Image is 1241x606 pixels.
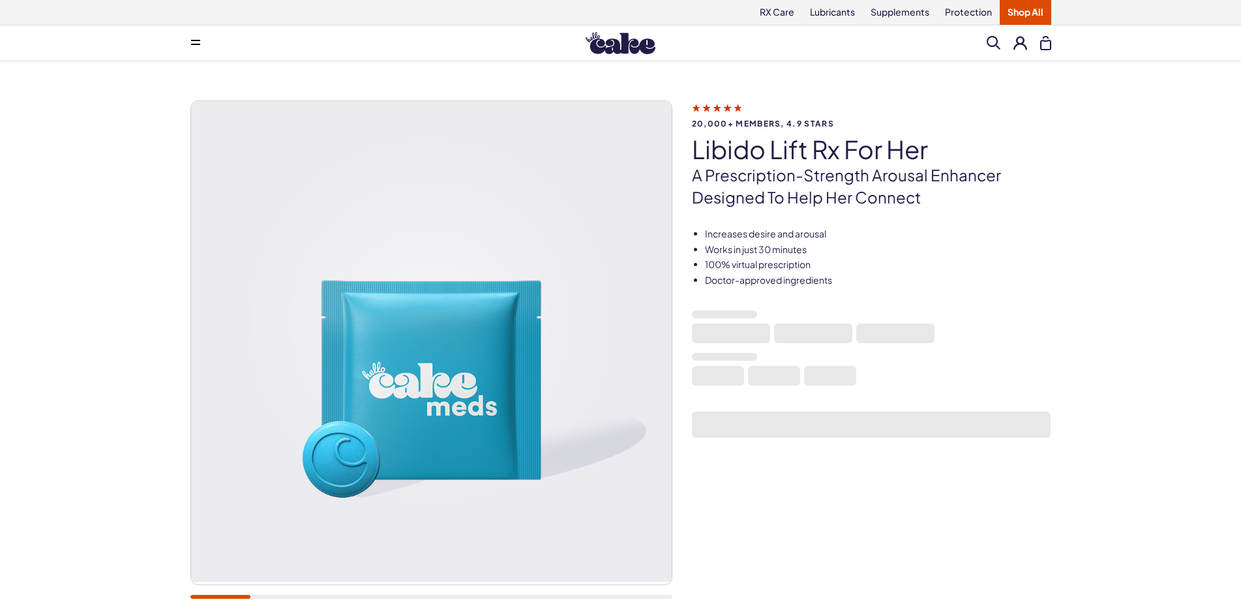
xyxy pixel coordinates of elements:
[705,274,1051,287] li: Doctor-approved ingredients
[586,32,655,54] img: Hello Cake
[692,136,1051,163] h1: Libido Lift Rx For Her
[705,258,1051,271] li: 100% virtual prescription
[705,228,1051,241] li: Increases desire and arousal
[692,164,1051,208] p: A prescription-strength arousal enhancer designed to help her connect
[705,243,1051,256] li: Works in just 30 minutes
[692,119,1051,128] span: 20,000+ members, 4.9 stars
[191,101,672,582] img: Libido Lift Rx For Her
[692,102,1051,128] a: 20,000+ members, 4.9 stars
